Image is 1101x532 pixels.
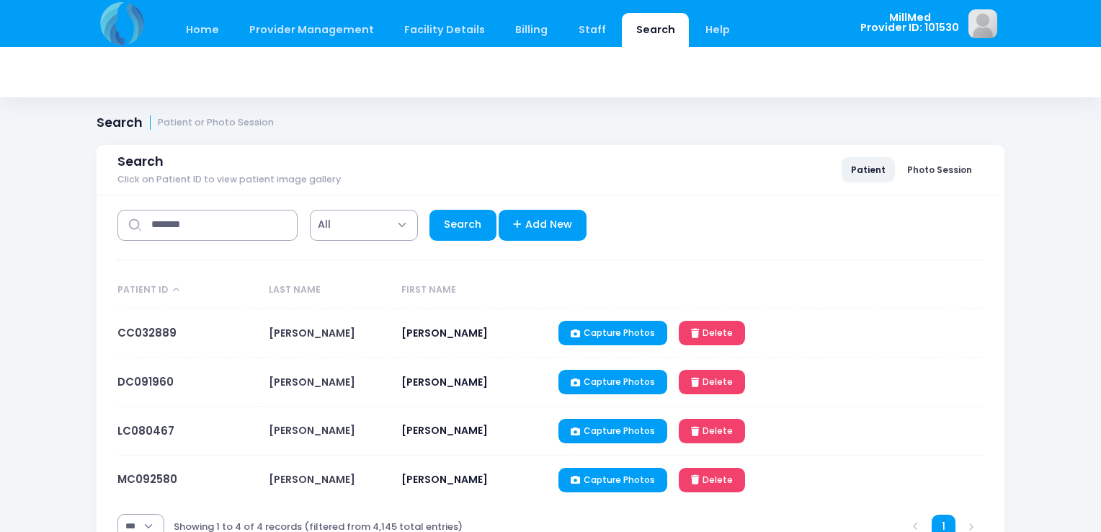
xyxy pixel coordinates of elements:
a: Delete [679,468,745,492]
a: Staff [564,13,620,47]
span: [PERSON_NAME] [401,423,488,438]
a: DC091960 [117,374,174,389]
a: Capture Photos [558,419,667,443]
a: Search [622,13,689,47]
a: Add New [499,210,587,241]
span: MillMed Provider ID: 101530 [860,12,959,33]
span: [PERSON_NAME] [401,472,488,487]
span: [PERSON_NAME] [401,326,488,340]
a: Billing [502,13,562,47]
a: Provider Management [235,13,388,47]
span: [PERSON_NAME] [269,375,355,389]
a: CC032889 [117,325,177,340]
span: All [318,217,331,232]
a: Delete [679,419,745,443]
span: [PERSON_NAME] [401,375,488,389]
th: Last Name: activate to sort column ascending [262,272,395,309]
span: [PERSON_NAME] [269,326,355,340]
a: Patient [842,157,895,182]
a: Capture Photos [558,468,667,492]
a: MC092580 [117,471,177,487]
img: image [968,9,997,38]
th: First Name: activate to sort column ascending [395,272,552,309]
th: Patient ID: activate to sort column descending [117,272,262,309]
a: Capture Photos [558,321,667,345]
a: Delete [679,321,745,345]
a: Search [429,210,496,241]
span: Search [117,154,164,169]
a: Facility Details [391,13,499,47]
span: Click on Patient ID to view patient image gallery [117,174,341,185]
a: Delete [679,370,745,394]
a: LC080467 [117,423,174,438]
a: Photo Session [898,157,981,182]
a: Home [171,13,233,47]
a: Capture Photos [558,370,667,394]
span: [PERSON_NAME] [269,472,355,487]
a: Help [692,13,744,47]
small: Patient or Photo Session [158,118,274,128]
h1: Search [97,115,274,130]
span: All [310,210,418,241]
span: [PERSON_NAME] [269,423,355,438]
